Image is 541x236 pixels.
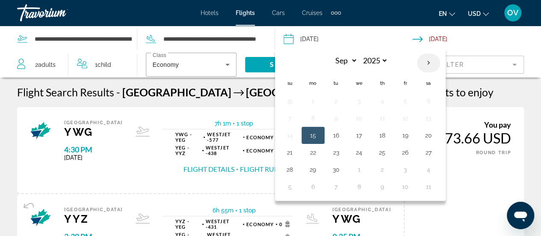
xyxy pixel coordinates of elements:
[468,10,481,17] span: USD
[468,7,489,20] button: Change currency
[284,26,412,52] button: Depart date: Sep 18, 2025
[507,9,518,17] span: OV
[245,57,324,72] button: Search
[206,145,230,156] span: WestJet -
[239,207,256,214] span: 1 stop
[237,120,253,127] span: 1 stop
[64,207,123,212] span: [GEOGRAPHIC_DATA]
[153,53,166,58] mat-label: Class
[279,221,293,227] span: 0
[64,125,123,138] span: YWG
[306,146,320,158] button: Day 22
[153,61,179,68] span: Economy
[246,221,274,227] span: Economy
[375,95,389,107] button: Day 4
[399,129,412,141] button: Day 19
[329,146,343,158] button: Day 23
[476,150,511,155] span: ROUND TRIP
[206,218,241,230] span: 431
[306,129,320,141] button: Day 15
[272,9,285,16] a: Cars
[332,207,391,212] span: [GEOGRAPHIC_DATA]
[35,59,56,71] span: 2
[507,202,534,229] iframe: Кнопка запуска окна обмена сообщениями
[352,129,366,141] button: Day 17
[246,134,274,140] span: Economy
[64,212,123,225] span: YYZ
[332,212,391,225] span: YWG
[215,120,231,127] span: 7h 1m
[98,61,111,68] span: Child
[201,9,219,16] a: Hotels
[439,10,447,17] span: en
[17,2,103,24] a: Travorium
[329,129,343,141] button: Day 16
[360,53,388,68] select: Select year
[206,218,230,230] span: WestJet -
[329,181,343,193] button: Day 7
[502,4,524,22] button: User Menu
[236,9,255,16] a: Flights
[175,145,200,156] span: YEG - YYZ
[352,112,366,124] button: Day 10
[246,86,355,99] span: [GEOGRAPHIC_DATA]
[17,86,114,99] h1: Flight Search Results
[425,86,494,99] span: flights to enjoy
[422,164,435,176] button: Day 4
[240,164,285,174] button: Flight Rules
[352,164,366,176] button: Day 1
[306,112,320,124] button: Day 8
[246,148,274,153] span: Economy
[207,131,231,143] span: WestJet -
[175,131,201,143] span: YWG - YEG
[422,181,435,193] button: Day 11
[399,164,412,176] button: Day 3
[206,145,241,156] span: 438
[95,59,111,71] span: 1
[375,112,389,124] button: Day 11
[306,95,320,107] button: Day 1
[283,181,297,193] button: Day 5
[417,53,440,73] button: Next month
[375,164,389,176] button: Day 2
[399,95,412,107] button: Day 5
[375,181,389,193] button: Day 9
[417,129,511,146] div: $1,173.66 USD
[399,181,412,193] button: Day 10
[302,9,322,16] a: Cruises
[64,145,123,154] span: 4:30 PM
[399,112,412,124] button: Day 12
[64,154,123,161] span: [DATE]
[175,218,200,230] span: YYZ - YEG
[375,129,389,141] button: Day 18
[306,181,320,193] button: Day 6
[270,61,299,68] span: Search
[283,112,297,124] button: Day 7
[283,95,297,107] button: Day 31
[422,95,435,107] button: Day 6
[422,129,435,141] button: Day 20
[412,26,541,52] button: Return date: Sep 23, 2025
[329,112,343,124] button: Day 9
[38,61,56,68] span: Adults
[283,164,297,176] button: Day 28
[283,129,297,141] button: Day 14
[422,112,435,124] button: Day 13
[116,86,120,99] span: -
[352,95,366,107] button: Day 3
[183,164,234,174] button: Flight Details
[399,146,412,158] button: Day 26
[329,95,343,107] button: Day 2
[417,120,511,129] div: You pay
[432,55,524,74] button: Filter
[207,131,241,143] span: 577
[352,146,366,158] button: Day 24
[330,53,358,68] select: Select month
[329,164,343,176] button: Day 30
[283,146,297,158] button: Day 21
[439,7,455,20] button: Change language
[331,6,341,20] button: Extra navigation items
